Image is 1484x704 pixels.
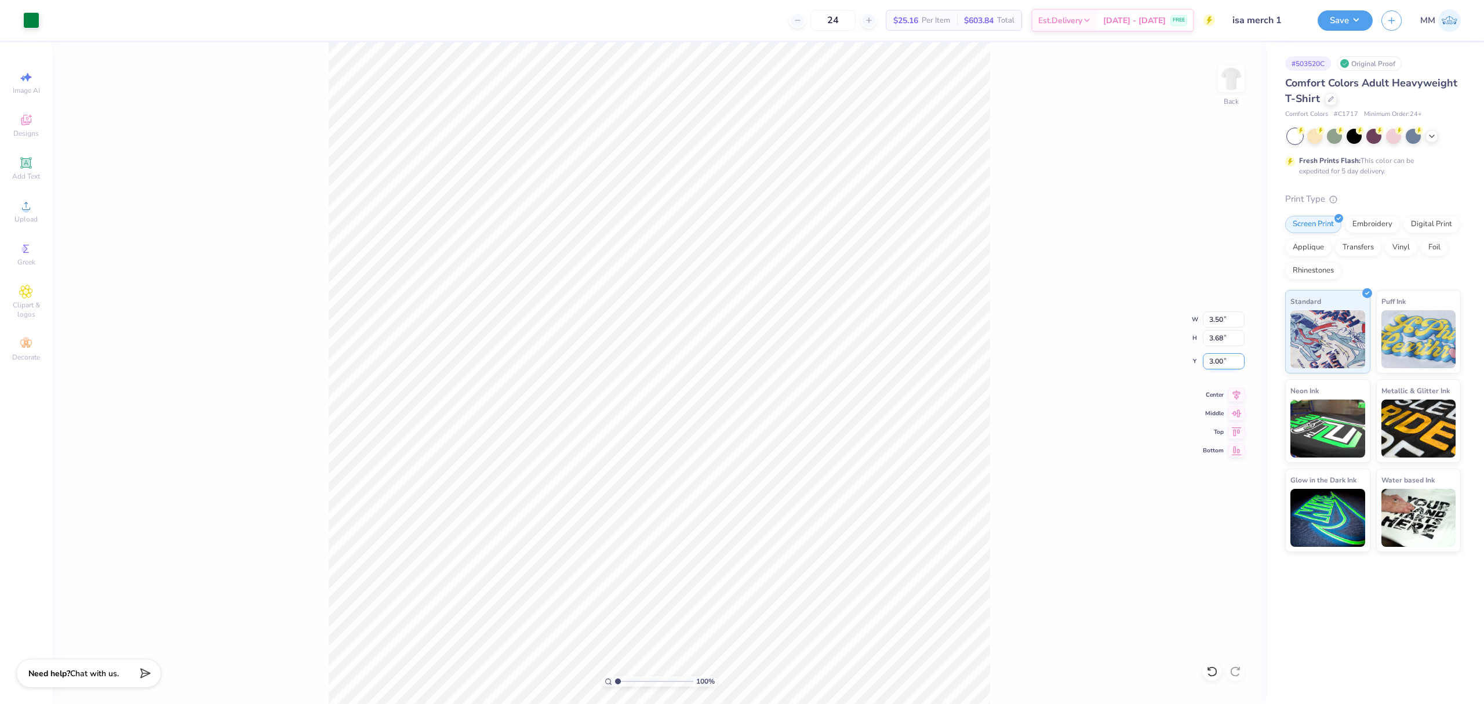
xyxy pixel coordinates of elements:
button: Save [1318,10,1373,31]
span: Center [1203,391,1224,399]
span: Comfort Colors Adult Heavyweight T-Shirt [1285,76,1457,106]
span: Puff Ink [1381,295,1406,307]
div: Vinyl [1385,239,1417,256]
span: # C1717 [1334,110,1358,119]
div: This color can be expedited for 5 day delivery. [1299,155,1442,176]
img: Neon Ink [1290,400,1365,458]
span: Decorate [12,353,40,362]
img: Standard [1290,310,1365,368]
img: Glow in the Dark Ink [1290,489,1365,547]
span: Add Text [12,172,40,181]
span: Minimum Order: 24 + [1364,110,1422,119]
span: Total [997,14,1014,27]
div: Digital Print [1403,216,1460,233]
div: Embroidery [1345,216,1400,233]
span: Top [1203,428,1224,436]
span: Greek [17,257,35,267]
div: Original Proof [1337,56,1402,71]
a: MM [1420,9,1461,32]
img: Mariah Myssa Salurio [1438,9,1461,32]
div: Screen Print [1285,216,1341,233]
span: Est. Delivery [1038,14,1082,27]
span: Standard [1290,295,1321,307]
span: Image AI [13,86,40,95]
span: Middle [1203,409,1224,418]
strong: Fresh Prints Flash: [1299,156,1361,165]
div: Applique [1285,239,1332,256]
span: Chat with us. [70,668,119,679]
span: Glow in the Dark Ink [1290,474,1356,486]
input: Untitled Design [1224,9,1309,32]
span: 100 % [696,676,715,687]
div: # 503520C [1285,56,1331,71]
span: Neon Ink [1290,384,1319,397]
div: Back [1224,96,1239,107]
div: Print Type [1285,193,1461,206]
span: Water based Ink [1381,474,1435,486]
img: Water based Ink [1381,489,1456,547]
span: Clipart & logos [6,300,46,319]
img: Back [1220,67,1243,90]
span: MM [1420,14,1435,27]
span: Per Item [922,14,950,27]
div: Transfers [1335,239,1381,256]
span: Comfort Colors [1285,110,1328,119]
img: Metallic & Glitter Ink [1381,400,1456,458]
span: [DATE] - [DATE] [1103,14,1166,27]
span: $25.16 [893,14,918,27]
div: Rhinestones [1285,262,1341,280]
img: Puff Ink [1381,310,1456,368]
span: Bottom [1203,447,1224,455]
span: Upload [14,215,38,224]
span: Metallic & Glitter Ink [1381,384,1450,397]
input: – – [810,10,856,31]
span: $603.84 [964,14,994,27]
span: FREE [1173,16,1185,24]
strong: Need help? [28,668,70,679]
span: Designs [13,129,39,138]
div: Foil [1421,239,1448,256]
